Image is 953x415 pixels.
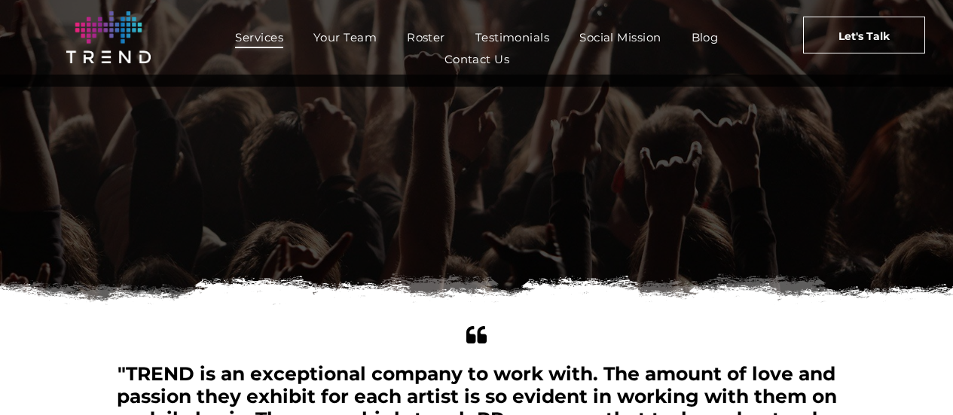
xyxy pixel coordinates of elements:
[564,26,676,48] a: Social Mission
[677,26,734,48] a: Blog
[803,17,925,53] a: Let's Talk
[460,26,564,48] a: Testimonials
[392,26,460,48] a: Roster
[298,26,392,48] a: Your Team
[878,343,953,415] iframe: Chat Widget
[838,17,890,55] span: Let's Talk
[220,26,298,48] a: Services
[429,48,525,70] a: Contact Us
[66,11,151,63] img: logo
